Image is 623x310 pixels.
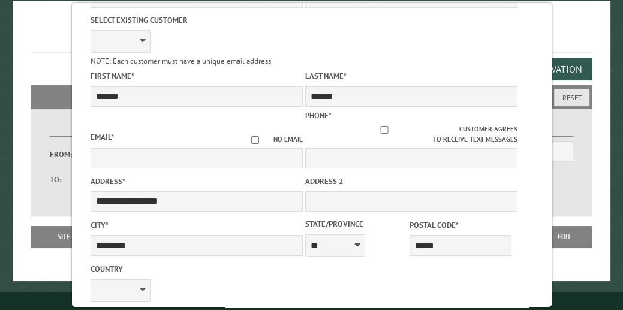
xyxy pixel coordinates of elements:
[410,219,511,231] label: Postal Code
[91,132,114,142] label: Email
[31,20,592,53] h1: Reservations
[91,56,273,66] small: NOTE: Each customer must have a unique email address.
[237,136,273,144] input: No email
[91,263,303,275] label: Country
[305,110,332,121] label: Phone
[237,134,303,145] label: No email
[91,14,303,26] label: Select existing customer
[305,124,517,145] label: Customer agrees to receive text messages
[91,70,303,82] label: First Name
[305,70,517,82] label: Last Name
[537,226,592,248] th: Edit
[50,174,82,185] label: To:
[305,218,407,230] label: State/Province
[50,149,82,160] label: From:
[554,89,589,106] button: Reset
[37,226,91,248] th: Site
[305,176,517,187] label: Address 2
[31,85,592,108] h2: Filters
[50,123,177,137] label: Dates
[91,176,303,187] label: Address
[91,219,303,231] label: City
[309,126,459,134] input: Customer agrees to receive text messages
